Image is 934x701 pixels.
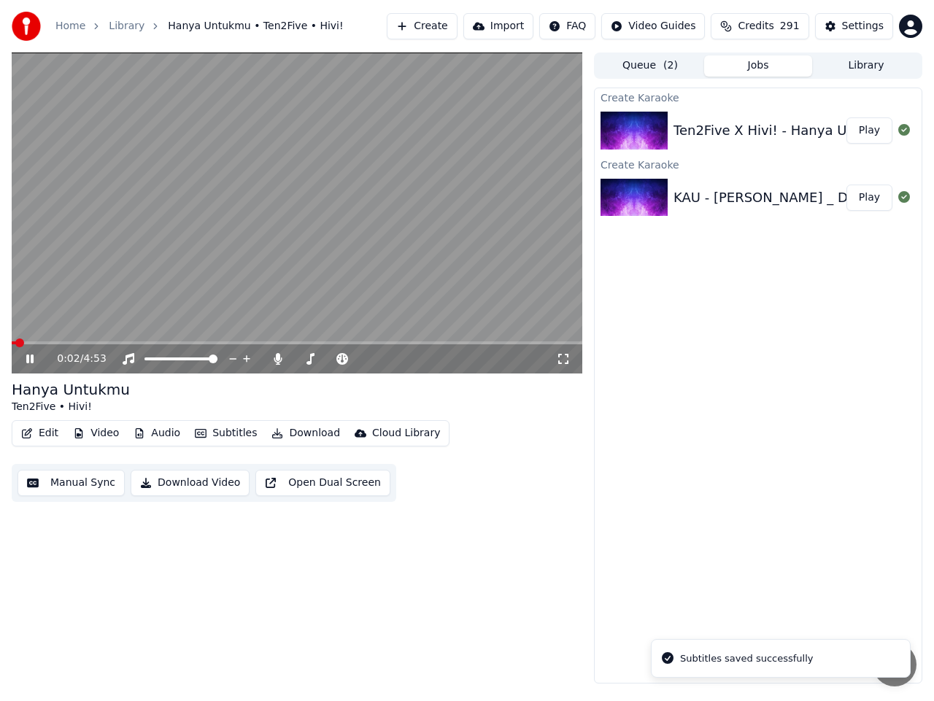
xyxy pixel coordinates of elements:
[680,651,813,666] div: Subtitles saved successfully
[128,423,186,444] button: Audio
[168,19,343,34] span: Hanya Untukmu • Ten2Five • Hivi!
[57,352,80,366] span: 0:02
[812,55,920,77] button: Library
[595,88,922,106] div: Create Karaoke
[846,185,892,211] button: Play
[815,13,893,39] button: Settings
[463,13,533,39] button: Import
[846,117,892,144] button: Play
[780,19,800,34] span: 291
[601,13,705,39] button: Video Guides
[12,400,130,414] div: Ten2Five • Hivi!
[57,352,92,366] div: /
[131,470,250,496] button: Download Video
[55,19,85,34] a: Home
[18,470,125,496] button: Manual Sync
[387,13,458,39] button: Create
[83,352,106,366] span: 4:53
[12,379,130,400] div: Hanya Untukmu
[595,155,922,173] div: Create Karaoke
[711,13,808,39] button: Credits291
[539,13,595,39] button: FAQ
[15,423,64,444] button: Edit
[663,58,678,73] span: ( 2 )
[67,423,125,444] button: Video
[55,19,344,34] nav: breadcrumb
[372,426,440,441] div: Cloud Library
[842,19,884,34] div: Settings
[255,470,390,496] button: Open Dual Screen
[189,423,263,444] button: Subtitles
[596,55,704,77] button: Queue
[109,19,144,34] a: Library
[704,55,812,77] button: Jobs
[12,12,41,41] img: youka
[266,423,346,444] button: Download
[738,19,773,34] span: Credits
